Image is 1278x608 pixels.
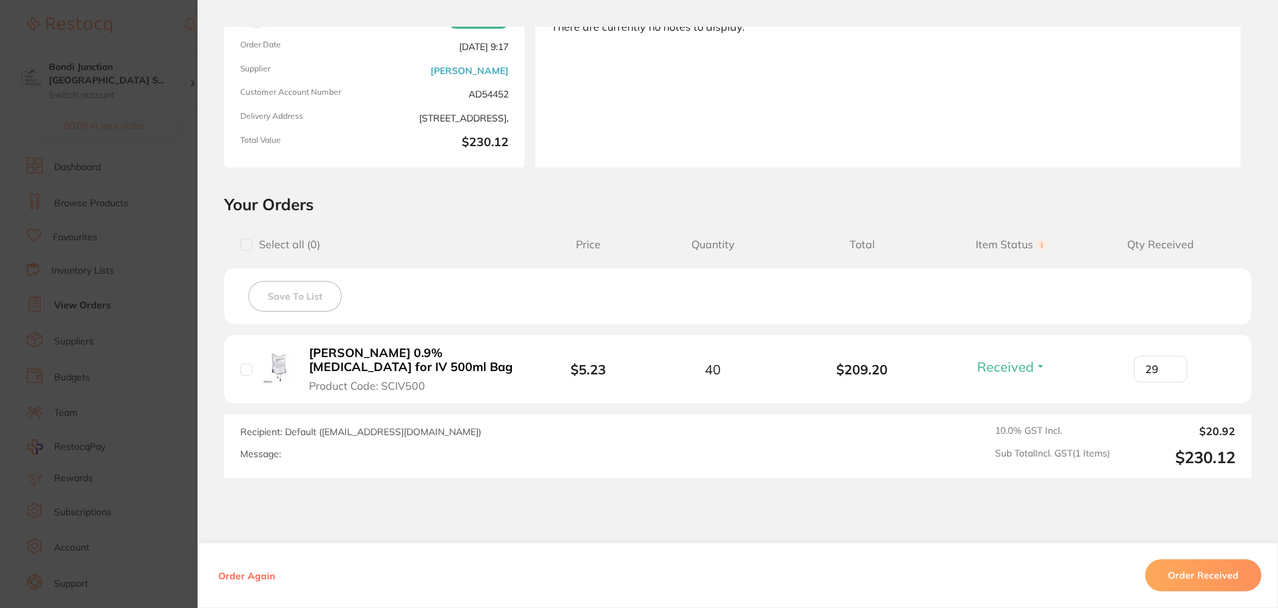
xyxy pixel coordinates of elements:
[551,21,1225,33] div: There are currently no notes to display.
[380,135,509,151] b: $230.12
[224,194,1251,214] h2: Your Orders
[252,238,320,251] span: Select all ( 0 )
[305,346,519,392] button: [PERSON_NAME] 0.9% [MEDICAL_DATA] for IV 500ml Bag Product Code: SCIV500
[705,362,721,377] span: 40
[262,352,295,384] img: Baxter 0.9% Sodium Chloride for IV 500ml Bag
[380,111,509,125] span: [STREET_ADDRESS],
[380,40,509,53] span: [DATE] 9:17
[240,87,369,101] span: Customer Account Number
[787,362,937,377] b: $209.20
[571,361,606,378] b: $5.23
[977,358,1034,375] span: Received
[240,448,281,460] label: Message:
[1121,425,1235,437] output: $20.92
[1145,559,1261,591] button: Order Received
[248,281,342,312] button: Save To List
[787,238,937,251] span: Total
[995,448,1110,467] span: Sub Total Incl. GST ( 1 Items)
[240,40,369,53] span: Order Date
[539,238,638,251] span: Price
[240,64,369,77] span: Supplier
[973,358,1050,375] button: Received
[240,426,481,438] span: Recipient: Default ( [EMAIL_ADDRESS][DOMAIN_NAME] )
[1086,238,1235,251] span: Qty Received
[309,346,515,374] b: [PERSON_NAME] 0.9% [MEDICAL_DATA] for IV 500ml Bag
[240,111,369,125] span: Delivery Address
[1134,356,1187,382] input: Qty
[214,569,279,581] button: Order Again
[638,238,787,251] span: Quantity
[240,135,369,151] span: Total Value
[937,238,1086,251] span: Item Status
[309,380,425,392] span: Product Code: SCIV500
[1121,448,1235,467] output: $230.12
[995,425,1110,437] span: 10.0 % GST Incl.
[380,87,509,101] span: AD54452
[430,65,509,76] a: [PERSON_NAME]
